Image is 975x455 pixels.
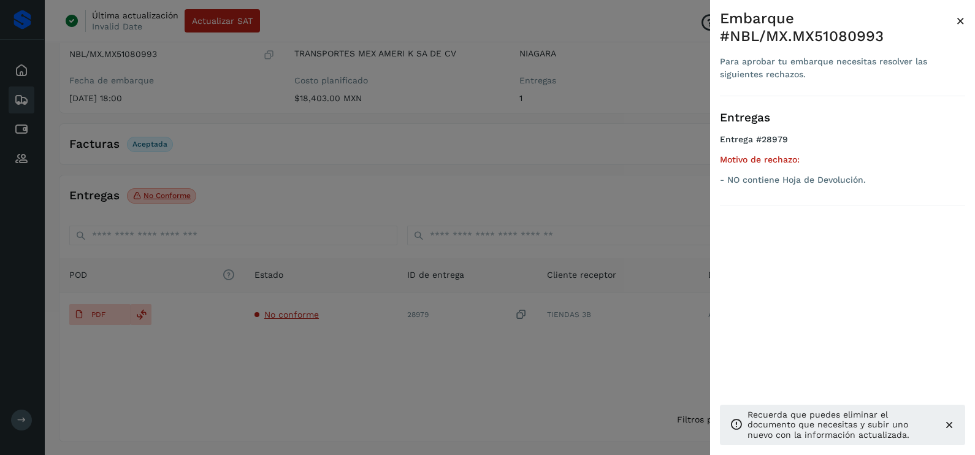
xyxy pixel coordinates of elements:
span: × [956,12,965,29]
h5: Motivo de rechazo: [720,155,965,165]
button: Close [956,10,965,32]
h3: Entregas [720,111,965,125]
h4: Entrega #28979 [720,134,965,155]
p: - NO contiene Hoja de Devolución. [720,175,965,185]
div: Embarque #NBL/MX.MX51080993 [720,10,956,45]
p: Recuerda que puedes eliminar el documento que necesitas y subir uno nuevo con la información actu... [747,410,933,440]
div: Para aprobar tu embarque necesitas resolver las siguientes rechazos. [720,55,956,81]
